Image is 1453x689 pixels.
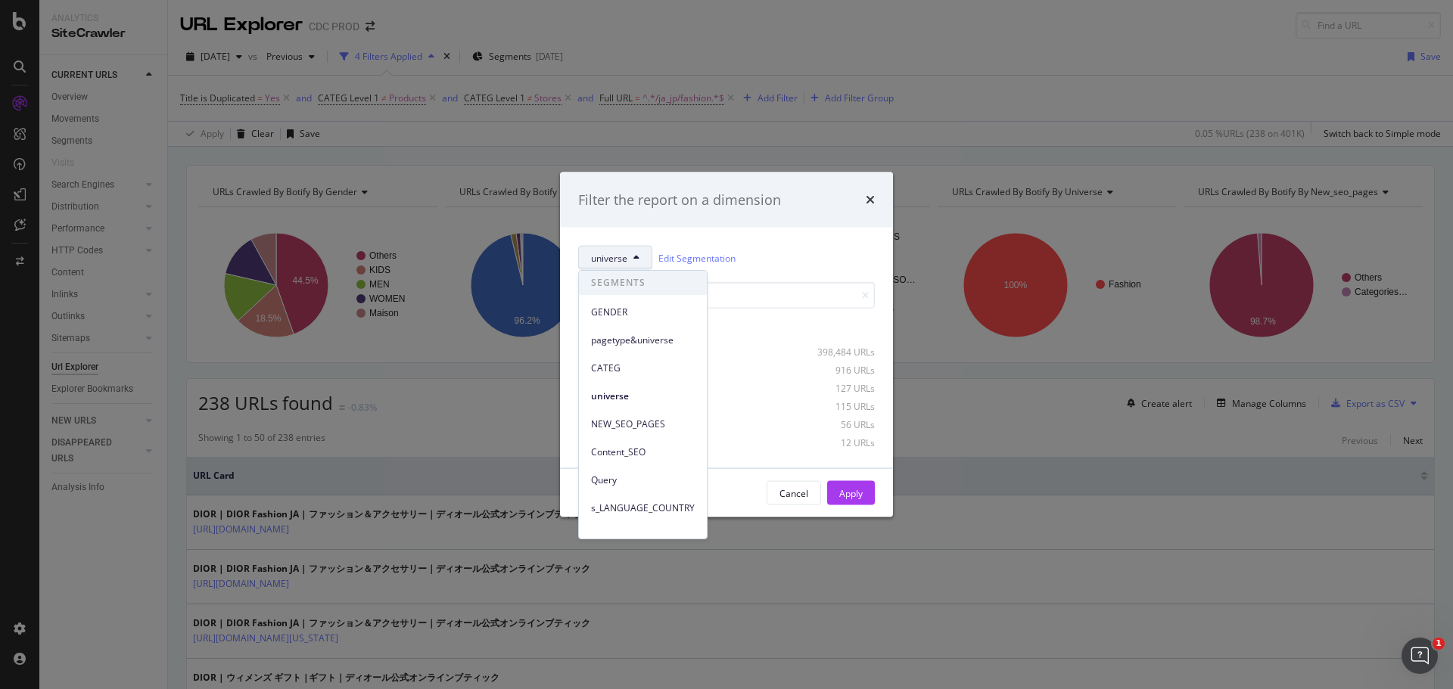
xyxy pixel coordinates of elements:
[578,321,875,334] div: Select all data available
[591,251,627,264] span: universe
[801,436,875,448] div: 12 URLs
[591,473,695,487] span: Query
[839,486,863,499] div: Apply
[591,334,695,347] span: pagetype&universe
[591,306,695,319] span: GENDER
[801,399,875,412] div: 115 URLs
[578,190,781,209] div: Filter the report on a dimension
[560,172,893,517] div: modal
[1433,638,1445,650] span: 1
[591,362,695,375] span: CATEG
[1402,638,1438,674] iframe: Intercom live chat
[591,529,695,543] span: e-commerce
[591,390,695,403] span: universe
[591,445,695,459] span: Content_SEO
[591,417,695,431] span: NEW_SEO_PAGES
[801,363,875,376] div: 916 URLs
[801,381,875,394] div: 127 URLs
[578,246,652,270] button: universe
[767,481,821,505] button: Cancel
[779,486,808,499] div: Cancel
[578,282,875,309] input: Search
[801,417,875,430] div: 56 URLs
[658,250,736,265] a: Edit Segmentation
[579,271,707,295] span: SEGMENTS
[866,190,875,209] div: times
[827,481,875,505] button: Apply
[801,345,875,358] div: 398,484 URLs
[591,501,695,515] span: s_LANGUAGE_COUNTRY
